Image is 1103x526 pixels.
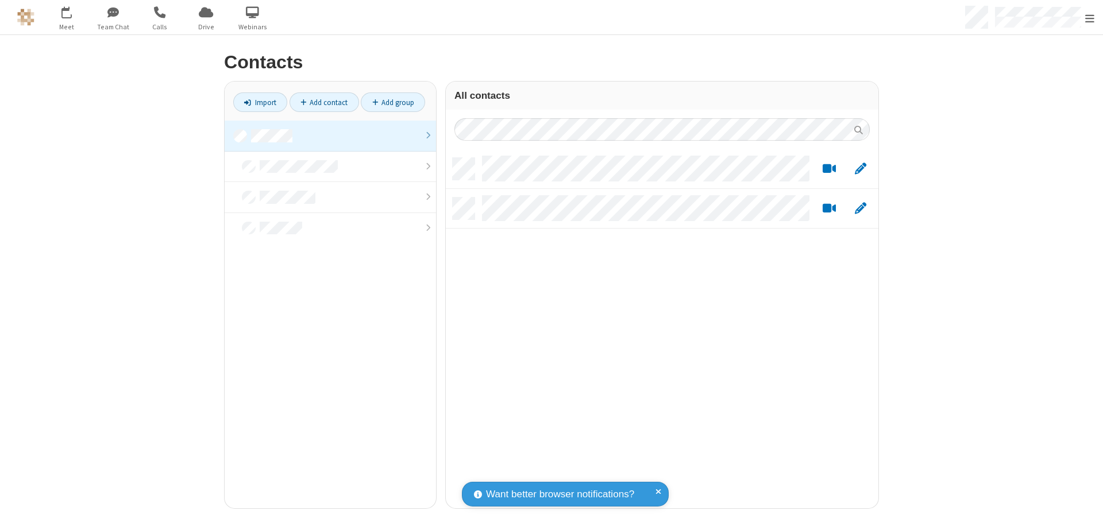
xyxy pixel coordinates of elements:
img: QA Selenium DO NOT DELETE OR CHANGE [17,9,34,26]
button: Edit [849,202,871,216]
div: grid [446,149,878,508]
a: Import [233,92,287,112]
span: Want better browser notifications? [486,487,634,502]
span: Calls [138,22,181,32]
button: Edit [849,162,871,176]
a: Add contact [290,92,359,112]
button: Start a video meeting [818,202,840,216]
span: Team Chat [91,22,134,32]
button: Start a video meeting [818,162,840,176]
h3: All contacts [454,90,870,101]
h2: Contacts [224,52,879,72]
div: 3 [69,6,76,15]
span: Webinars [231,22,274,32]
iframe: Chat [1074,496,1094,518]
a: Add group [361,92,425,112]
span: Meet [45,22,88,32]
span: Drive [184,22,227,32]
